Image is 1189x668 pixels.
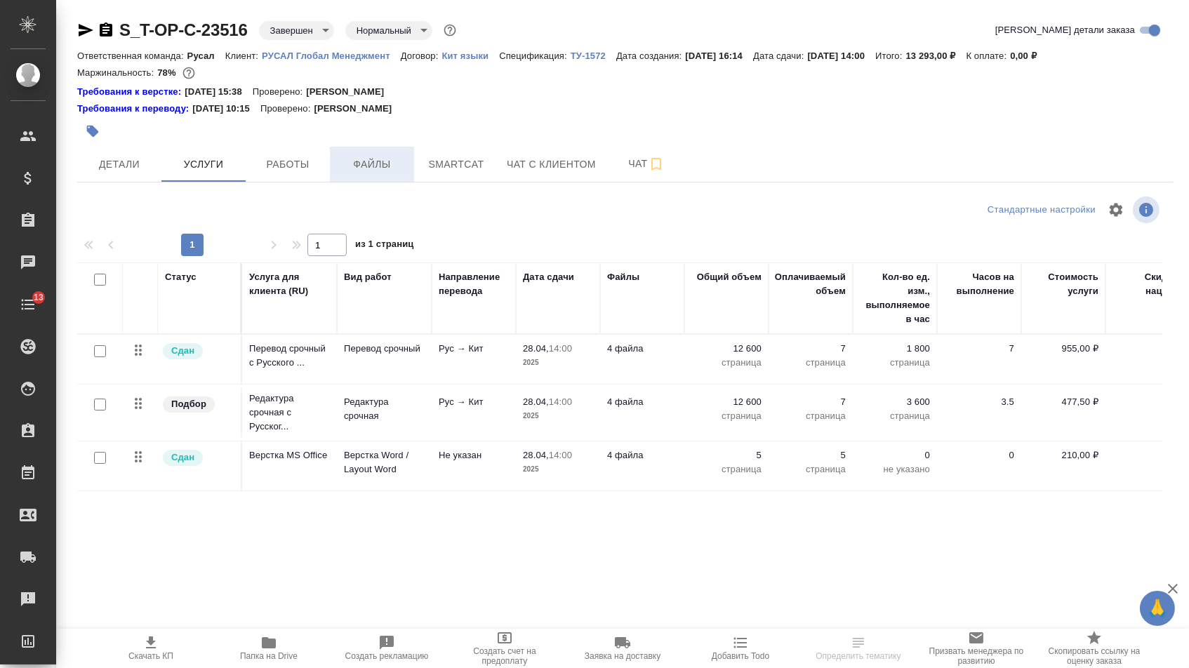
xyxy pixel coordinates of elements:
[807,51,875,61] p: [DATE] 14:00
[25,290,52,305] span: 13
[549,343,572,354] p: 14:00
[499,51,570,61] p: Спецификация:
[98,22,114,39] button: Скопировать ссылку
[1044,646,1145,666] span: Скопировать ссылку на оценку заказа
[328,629,446,668] button: Создать рекламацию
[775,270,846,298] div: Оплачиваемый объем
[344,448,425,476] p: Верстка Word / Layout Word
[682,629,799,668] button: Добавить Todo
[1028,270,1098,298] div: Стоимость услуги
[77,51,187,61] p: Ответственная команда:
[523,356,593,370] p: 2025
[776,395,846,409] p: 7
[549,396,572,407] p: 14:00
[262,49,401,61] a: РУСАЛ Глобал Менеджмент
[648,156,665,173] svg: Подписаться
[1028,448,1098,462] p: 210,00 ₽
[523,409,593,423] p: 2025
[799,629,917,668] button: Определить тематику
[523,343,549,354] p: 28.04,
[77,102,192,116] a: Требования к переводу:
[441,21,459,39] button: Доп статусы указывают на важность/срочность заказа
[441,51,499,61] p: Кит языки
[1133,196,1162,223] span: Посмотреть информацию
[776,448,846,462] p: 5
[439,270,509,298] div: Направление перевода
[523,270,574,284] div: Дата сдачи
[860,462,930,476] p: не указано
[249,392,330,434] p: Редактура срочная с Русског...
[266,25,317,36] button: Завершен
[967,51,1011,61] p: К оплате:
[92,629,210,668] button: Скачать КП
[1112,270,1183,298] div: Скидка / наценка
[776,409,846,423] p: страница
[77,85,185,99] a: Требования к верстке:
[249,448,330,462] p: Верстка MS Office
[860,448,930,462] p: 0
[185,85,253,99] p: [DATE] 15:38
[906,51,967,61] p: 13 293,00 ₽
[1112,395,1183,409] p: 0 %
[691,409,762,423] p: страница
[776,462,846,476] p: страница
[1112,448,1183,462] p: 0 %
[345,651,429,661] span: Создать рекламацию
[1028,395,1098,409] p: 477,50 ₽
[507,156,596,173] span: Чат с клиентом
[984,199,1099,221] div: split button
[77,22,94,39] button: Скопировать ссылку для ЯМессенджера
[170,156,237,173] span: Услуги
[314,102,402,116] p: [PERSON_NAME]
[564,629,682,668] button: Заявка на доставку
[1010,51,1047,61] p: 0,00 ₽
[344,395,425,423] p: Редактура срочная
[157,67,179,78] p: 78%
[306,85,394,99] p: [PERSON_NAME]
[4,287,53,322] a: 13
[86,156,153,173] span: Детали
[338,156,406,173] span: Файлы
[344,270,392,284] div: Вид работ
[523,396,549,407] p: 28.04,
[249,270,330,298] div: Услуга для клиента (RU)
[860,342,930,356] p: 1 800
[441,49,499,61] a: Кит языки
[119,20,248,39] a: S_T-OP-C-23516
[192,102,260,116] p: [DATE] 10:15
[697,270,762,284] div: Общий объем
[926,646,1027,666] span: Призвать менеджера по развитию
[171,344,194,358] p: Сдан
[345,21,432,40] div: Завершен
[260,102,314,116] p: Проверено:
[352,25,416,36] button: Нормальный
[776,342,846,356] p: 7
[816,651,901,661] span: Определить тематику
[776,356,846,370] p: страница
[180,64,198,82] button: 2400.66 RUB;
[685,51,753,61] p: [DATE] 16:14
[401,51,442,61] p: Договор:
[571,49,616,61] a: ТУ-1572
[995,23,1135,37] span: [PERSON_NAME] детали заказа
[77,116,108,147] button: Добавить тэг
[1112,342,1183,356] p: 0 %
[549,450,572,460] p: 14:00
[423,156,490,173] span: Smartcat
[860,356,930,370] p: страница
[607,342,677,356] p: 4 файла
[210,629,328,668] button: Папка на Drive
[259,21,334,40] div: Завершен
[1140,591,1175,626] button: 🙏
[937,335,1021,384] td: 7
[875,51,905,61] p: Итого:
[355,236,414,256] span: из 1 страниц
[607,395,677,409] p: 4 файла
[171,450,194,465] p: Сдан
[253,85,307,99] p: Проверено:
[917,629,1035,668] button: Призвать менеджера по развитию
[454,646,555,666] span: Создать счет на предоплату
[439,395,509,409] p: Рус → Кит
[240,651,298,661] span: Папка на Drive
[344,342,425,356] p: Перевод срочный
